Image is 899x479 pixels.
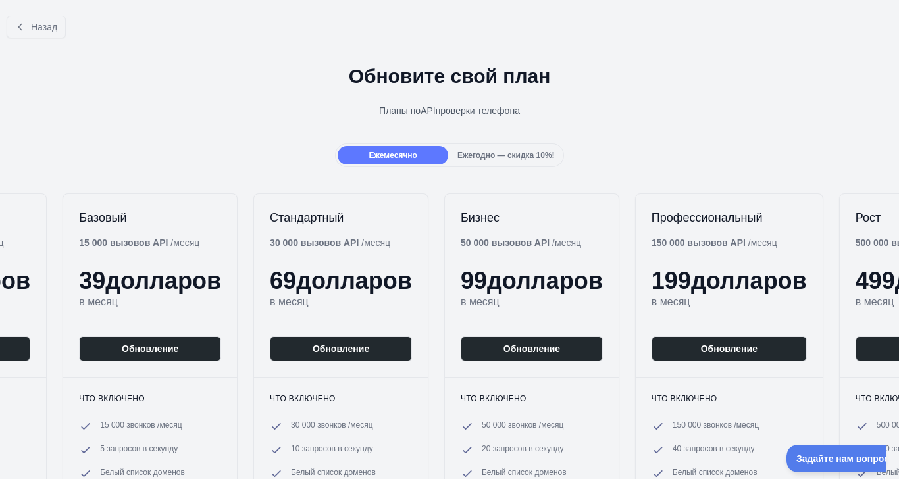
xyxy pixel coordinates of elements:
[461,296,500,307] font: в месяц
[786,445,886,472] iframe: Переключить поддержку клиентов
[270,296,309,307] font: в месяц
[296,267,412,294] font: долларов
[652,296,690,307] font: в месяц
[652,267,691,294] font: 199
[487,267,603,294] font: долларов
[461,267,487,294] font: 99
[691,267,807,294] font: долларов
[10,9,103,19] font: Задайте нам вопрос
